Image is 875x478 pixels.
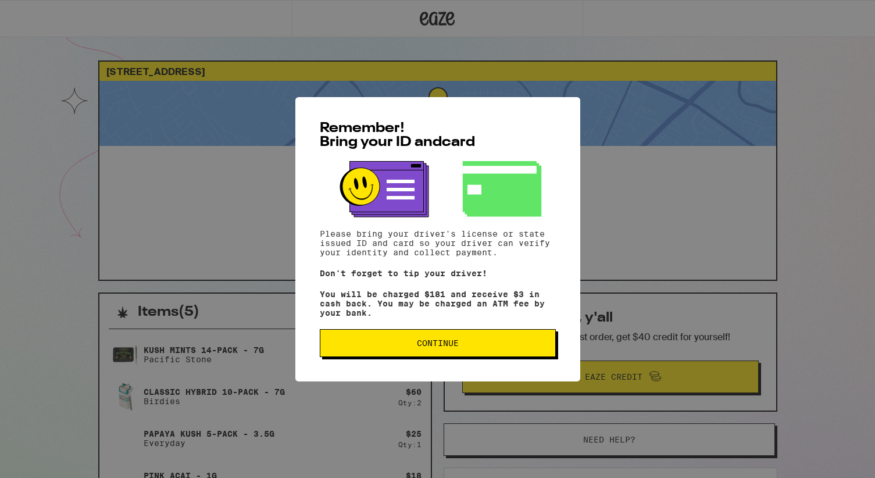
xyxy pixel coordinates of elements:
[320,290,556,318] p: You will be charged $181 and receive $3 in cash back. You may be charged an ATM fee by your bank.
[320,329,556,357] button: Continue
[417,339,459,347] span: Continue
[320,122,475,149] span: Remember! Bring your ID and card
[320,229,556,257] p: Please bring your driver's license or state issued ID and card so your driver can verify your ide...
[320,269,556,278] p: Don't forget to tip your driver!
